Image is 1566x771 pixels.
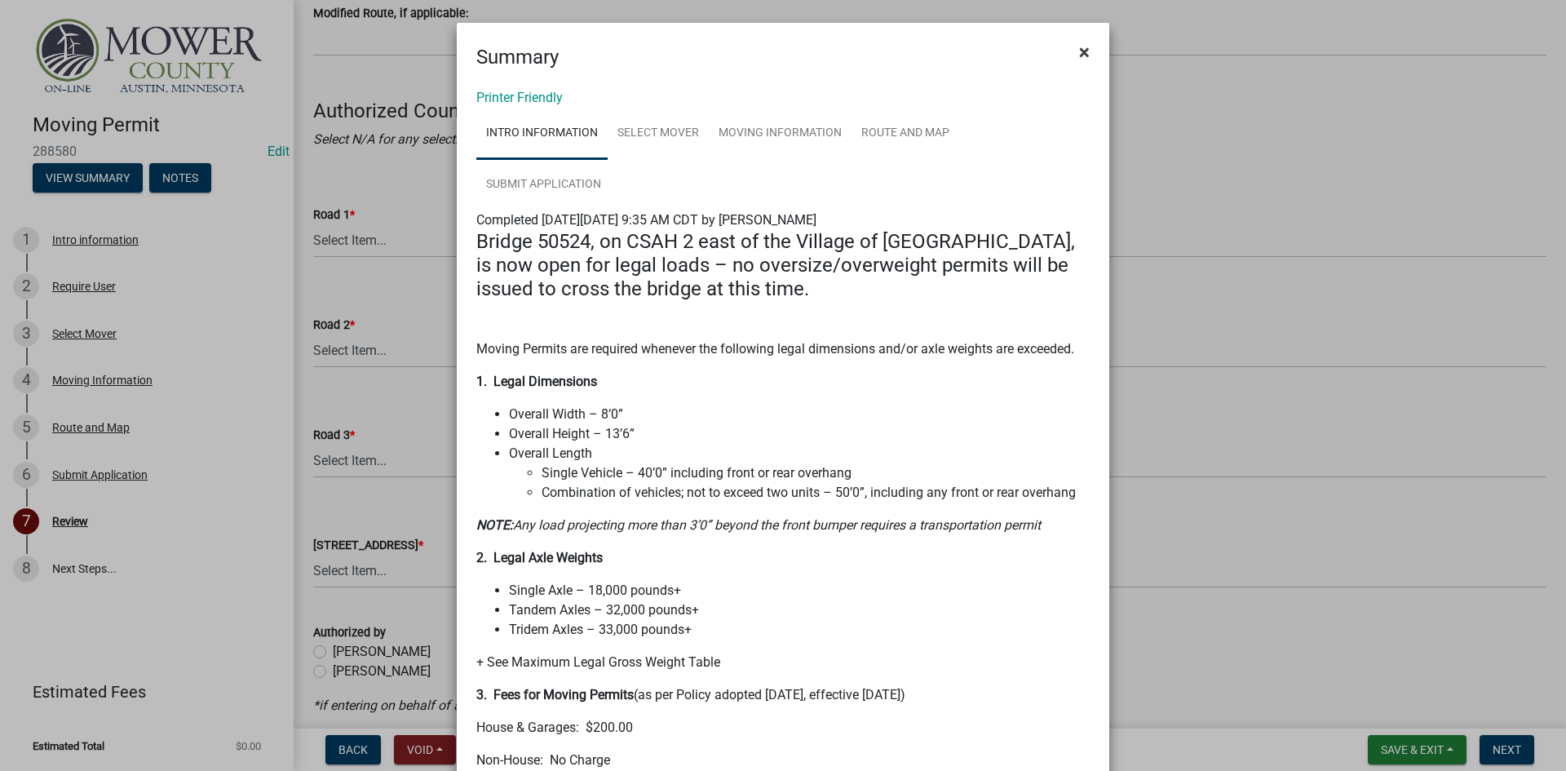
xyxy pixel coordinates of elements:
[608,108,709,160] a: Select Mover
[709,108,852,160] a: Moving Information
[476,212,816,228] span: Completed [DATE][DATE] 9:35 AM CDT by [PERSON_NAME]
[476,718,1090,738] p: House & Garages: $200.00
[509,424,1090,444] li: Overall Height – 13’6”
[476,751,1090,770] p: Non-House: No Charge
[509,600,1090,620] li: Tandem Axles – 32,000 pounds+
[1079,41,1090,64] span: ×
[476,42,559,72] h4: Summary
[852,108,959,160] a: Route and Map
[476,550,603,565] strong: 2. Legal Axle Weights
[509,620,1090,640] li: Tridem Axles – 33,000 pounds+
[476,687,634,702] strong: 3. Fees for Moving Permits
[476,517,513,533] strong: NOTE:
[509,405,1090,424] li: Overall Width – 8’0”
[509,444,1090,503] li: Overall Length
[476,90,563,105] a: Printer Friendly
[476,517,1041,533] i: Any load projecting more than 3’0” beyond the front bumper requires a transportation permit
[476,339,1090,359] p: Moving Permits are required whenever the following legal dimensions and/or axle weights are excee...
[476,653,1090,672] p: + See Maximum Legal Gross Weight Table
[476,108,608,160] a: Intro information
[476,230,1090,300] h4: Bridge 50524, on CSAH 2 east of the Village of [GEOGRAPHIC_DATA], is now open for legal loads – n...
[542,463,1090,483] li: Single Vehicle – 40’0” including front or rear overhang
[509,581,1090,600] li: Single Axle – 18,000 pounds+
[476,374,597,389] strong: 1. Legal Dimensions
[476,685,1090,705] p: (as per Policy adopted [DATE], effective [DATE])
[1066,29,1103,75] button: Close
[542,483,1090,503] li: Combination of vehicles; not to exceed two units – 50’0”, including any front or rear overhang
[476,159,611,211] a: Submit Application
